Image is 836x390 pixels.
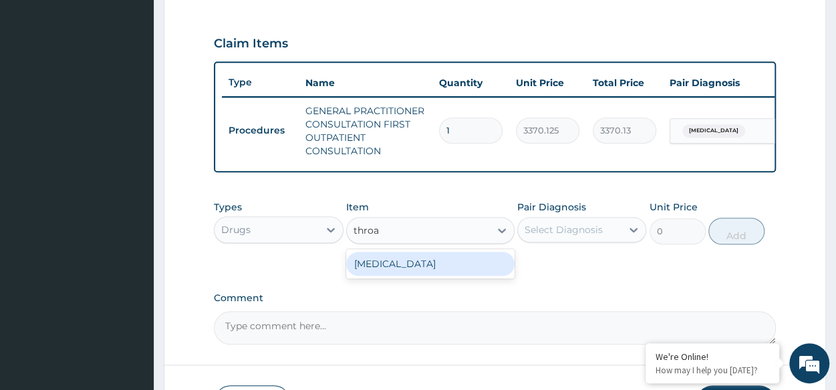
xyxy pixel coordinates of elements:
th: Type [222,70,299,95]
th: Quantity [432,69,509,96]
label: Types [214,202,242,213]
h3: Claim Items [214,37,288,51]
th: Name [299,69,432,96]
th: Unit Price [509,69,586,96]
div: Select Diagnosis [525,223,603,236]
span: [MEDICAL_DATA] [682,124,745,138]
img: d_794563401_company_1708531726252_794563401 [25,67,54,100]
div: [MEDICAL_DATA] [346,252,515,276]
td: GENERAL PRACTITIONER CONSULTATION FIRST OUTPATIENT CONSULTATION [299,97,432,164]
label: Item [346,200,369,214]
span: We're online! [78,112,184,247]
p: How may I help you today? [656,365,769,376]
td: Procedures [222,118,299,143]
th: Pair Diagnosis [663,69,810,96]
label: Pair Diagnosis [517,200,586,214]
div: Minimize live chat window [219,7,251,39]
button: Add [708,218,764,244]
th: Total Price [586,69,663,96]
label: Unit Price [650,200,698,214]
label: Comment [214,292,776,304]
textarea: Type your message and hit 'Enter' [7,253,255,300]
div: We're Online! [656,351,769,363]
div: Drugs [221,223,251,236]
div: Chat with us now [69,75,225,92]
